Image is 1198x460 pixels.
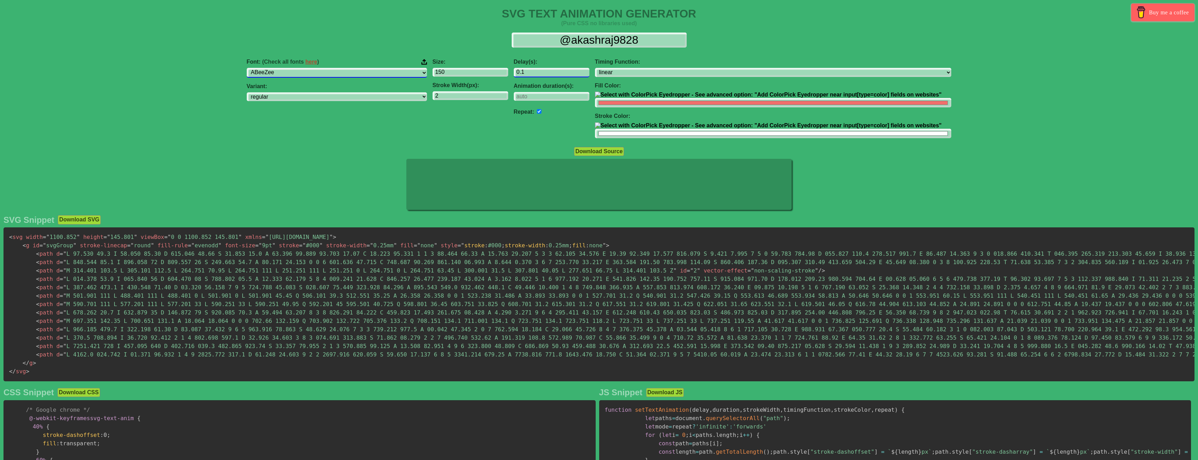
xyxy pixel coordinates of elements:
[750,432,753,438] span: )
[63,259,66,266] span: "
[680,267,687,274] span: id
[36,267,40,274] span: <
[60,267,677,274] span: M 314.401 103.5 L 305.101 112.5 L 264.751 70.95 L 264.751 111 L 251.251 111 L 251.251 0 L 264.751...
[9,368,16,375] span: </
[659,440,675,447] span: const
[1090,448,1094,455] span: ;
[104,234,137,240] span: 145.801
[716,448,763,455] span: getTotalLength
[60,284,63,291] span: =
[969,448,972,455] span: [
[36,267,53,274] span: path
[932,448,935,455] span: ;
[716,440,719,447] span: ]
[63,267,66,274] span: "
[36,351,53,358] span: path
[1178,448,1181,455] span: ]
[63,250,66,257] span: "
[23,360,29,366] span: </
[60,276,63,282] span: =
[586,242,589,249] span: :
[36,309,40,316] span: <
[127,242,154,249] span: round
[259,242,262,249] span: "
[646,388,684,397] button: Download JS
[56,351,60,358] span: d
[733,423,766,430] span: 'forwards'
[247,83,427,90] label: Variant:
[689,406,692,413] span: (
[713,432,716,438] span: .
[697,267,700,274] span: "
[605,406,632,413] span: function
[56,343,60,349] span: d
[56,334,60,341] span: d
[168,234,171,240] span: "
[36,318,53,324] span: path
[36,318,40,324] span: <
[881,448,884,455] span: =
[672,415,675,422] span: =
[56,292,60,299] span: d
[33,360,36,366] span: >
[787,448,790,455] span: .
[505,242,545,249] span: stroke-width
[1131,3,1195,21] a: Buy me a coffee
[393,242,397,249] span: "
[56,259,60,266] span: d
[1033,448,1036,455] span: ]
[46,234,50,240] span: "
[60,318,63,324] span: =
[326,242,367,249] span: stroke-width
[164,234,242,240] span: 0 0 1100.852 145.801
[107,432,110,438] span: ;
[709,406,713,413] span: ,
[262,59,319,65] span: (Check all fonts )
[40,242,43,249] span: =
[421,59,427,65] img: Upload your font
[574,147,624,156] button: Download Source
[60,250,63,257] span: =
[40,242,77,249] span: svgGroup
[417,242,421,249] span: "
[692,423,696,430] span: ?
[740,406,743,413] span: ,
[43,234,80,240] span: 1100.852
[818,267,825,274] span: />
[871,406,875,413] span: ,
[689,440,692,447] span: =
[329,234,333,240] span: "
[514,92,589,101] input: auto
[370,242,373,249] span: "
[682,432,686,438] span: 0
[127,242,131,249] span: =
[333,234,336,240] span: >
[766,448,770,455] span: )
[659,432,662,438] span: (
[891,448,898,455] span: ${
[948,448,952,455] span: .
[3,388,54,397] h2: CSS Snippet
[400,242,414,249] span: fill
[9,234,23,240] span: svg
[33,242,39,249] span: id
[33,423,43,430] span: 40%
[83,234,104,240] span: height
[635,406,689,413] span: setTextAnimation
[743,432,750,438] span: ++
[63,334,66,341] span: "
[599,388,643,397] h2: JS Snippet
[748,267,818,274] span: non-scaling-stroke
[73,242,77,249] span: "
[58,215,101,224] button: Download SVG
[687,267,700,274] span: 2
[43,440,56,447] span: fill
[780,406,783,413] span: ,
[719,440,723,447] span: ;
[514,83,589,89] label: Animation duration(s):
[63,326,66,333] span: "
[255,242,275,249] span: 9pt
[514,109,534,115] label: Repeat:
[1107,448,1111,455] span: .
[29,415,134,422] span: svg-text-anim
